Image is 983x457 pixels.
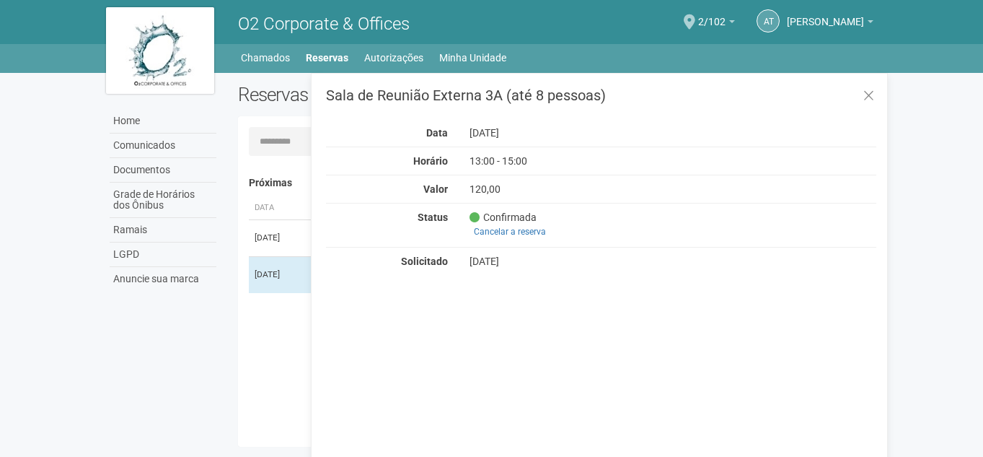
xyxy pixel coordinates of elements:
[426,127,448,139] strong: Data
[459,255,745,268] div: [DATE]
[401,256,448,267] strong: Solicitado
[698,2,726,27] span: 2/102
[249,219,307,256] td: [DATE]
[757,9,780,32] a: AT
[459,154,745,167] div: 13:00 - 15:00
[241,48,290,68] a: Chamados
[306,48,348,68] a: Reservas
[423,183,448,195] strong: Valor
[439,48,506,68] a: Minha Unidade
[459,183,745,196] div: 120,00
[249,178,867,188] h4: Próximas
[787,18,873,30] a: [PERSON_NAME]
[459,126,745,139] div: [DATE]
[413,155,448,167] strong: Horário
[307,219,723,256] td: Sala de Reunião Externa 3A (até 8 pessoas)
[106,7,214,94] img: logo.jpg
[787,2,864,27] span: Alessandra Teixeira
[110,109,216,134] a: Home
[307,196,723,220] th: Área ou Serviço
[110,243,216,267] a: LGPD
[470,224,550,240] a: Cancelar a reserva
[249,196,307,220] th: Data
[307,256,723,293] td: Sala de Reunião Externa 3A (até 8 pessoas)
[470,211,537,224] span: Confirmada
[364,48,423,68] a: Autorizações
[698,18,735,30] a: 2/102
[238,84,547,105] h2: Reservas
[238,14,410,34] span: O2 Corporate & Offices
[326,88,876,103] h3: Sala de Reunião Externa 3A (até 8 pessoas)
[110,183,216,218] a: Grade de Horários dos Ônibus
[418,212,448,223] strong: Status
[110,218,216,243] a: Ramais
[110,158,216,183] a: Documentos
[249,256,307,293] td: [DATE]
[110,267,216,291] a: Anuncie sua marca
[110,134,216,158] a: Comunicados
